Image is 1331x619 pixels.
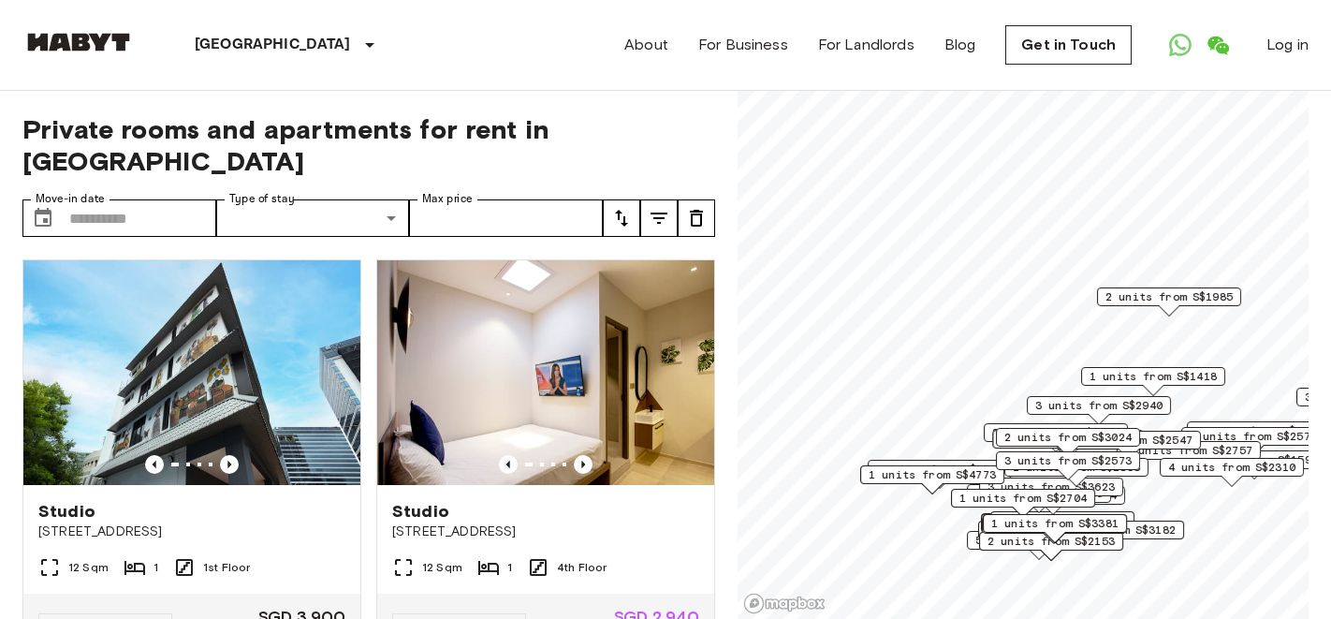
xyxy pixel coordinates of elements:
span: 1 units from S$2573 [1190,428,1317,445]
a: Get in Touch [1005,25,1132,65]
span: 3 units from S$2940 [1035,397,1163,414]
span: 1 units from S$3381 [991,515,1119,532]
div: Map marker [1004,458,1148,487]
span: 3 units from S$1480 [1195,422,1323,439]
span: 1 units from S$4773 [869,466,996,483]
span: 1 units from S$2547 [1065,432,1192,449]
div: Map marker [979,532,1123,561]
div: Map marker [984,423,1128,452]
span: 1 units from S$3182 [1048,522,1176,538]
span: [STREET_ADDRESS] [38,523,345,541]
span: 1 units from S$1418 [1090,368,1217,385]
img: Marketing picture of unit SG-01-110-033-001 [377,260,714,485]
span: 1 [507,559,512,576]
label: Move-in date [36,191,105,207]
div: Map marker [978,521,1122,550]
span: 1 [154,559,158,576]
span: 5 units from S$1838 [999,512,1126,529]
span: 2 units from S$1985 [1105,288,1233,305]
p: [GEOGRAPHIC_DATA] [195,34,351,56]
div: Map marker [1160,458,1304,487]
div: Map marker [967,531,1111,560]
span: 1st Floor [203,559,250,576]
div: Map marker [996,451,1140,480]
div: Map marker [1057,431,1201,460]
span: 5 units from S$1680 [975,532,1103,549]
div: Map marker [992,430,1143,459]
span: 12 Sqm [68,559,109,576]
span: [STREET_ADDRESS] [392,523,699,541]
div: Map marker [981,486,1125,515]
button: tune [678,199,715,237]
div: Map marker [983,514,1127,543]
span: Private rooms and apartments for rent in [GEOGRAPHIC_DATA] [22,113,715,177]
span: Studio [392,500,449,523]
span: 3 units from S$1985 [992,424,1119,441]
div: Map marker [1181,427,1325,456]
button: Previous image [499,455,518,474]
div: Map marker [951,489,1095,518]
span: Studio [38,500,95,523]
button: Previous image [145,455,164,474]
span: 4th Floor [557,559,607,576]
a: Mapbox logo [743,593,826,614]
label: Type of stay [229,191,295,207]
button: tune [640,199,678,237]
a: About [624,34,668,56]
button: Previous image [220,455,239,474]
label: Max price [422,191,473,207]
a: Log in [1266,34,1309,56]
span: 1 units from S$4196 [876,461,1003,478]
a: Blog [944,34,976,56]
div: Map marker [1081,367,1225,396]
div: Map marker [981,514,1125,543]
div: Map marker [1117,441,1261,470]
div: Map marker [996,428,1140,457]
a: Open WhatsApp [1162,26,1199,64]
img: Marketing picture of unit SG-01-110-044_001 [23,260,360,485]
button: tune [603,199,640,237]
span: 3 units from S$2573 [1004,452,1132,469]
div: Map marker [868,460,1012,489]
a: For Business [698,34,788,56]
div: Map marker [979,478,1123,507]
div: Map marker [1027,396,1171,425]
div: Map marker [860,465,1004,494]
a: For Landlords [818,34,914,56]
span: 2 units from S$2757 [1125,442,1252,459]
span: 1 units from S$2704 [959,490,1087,507]
div: Map marker [1040,521,1184,550]
span: 3 units from S$3623 [987,479,1115,495]
button: Choose date [24,199,62,237]
span: 4 units from S$2310 [1168,459,1295,476]
span: 12 Sqm [422,559,462,576]
div: Map marker [982,515,1126,544]
div: Map marker [1097,287,1241,317]
a: Open WeChat [1199,26,1236,64]
button: Previous image [574,455,592,474]
div: Map marker [1187,421,1331,450]
div: Map marker [990,511,1134,540]
span: 2 units from S$3024 [1004,429,1132,446]
img: Habyt [22,33,135,52]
